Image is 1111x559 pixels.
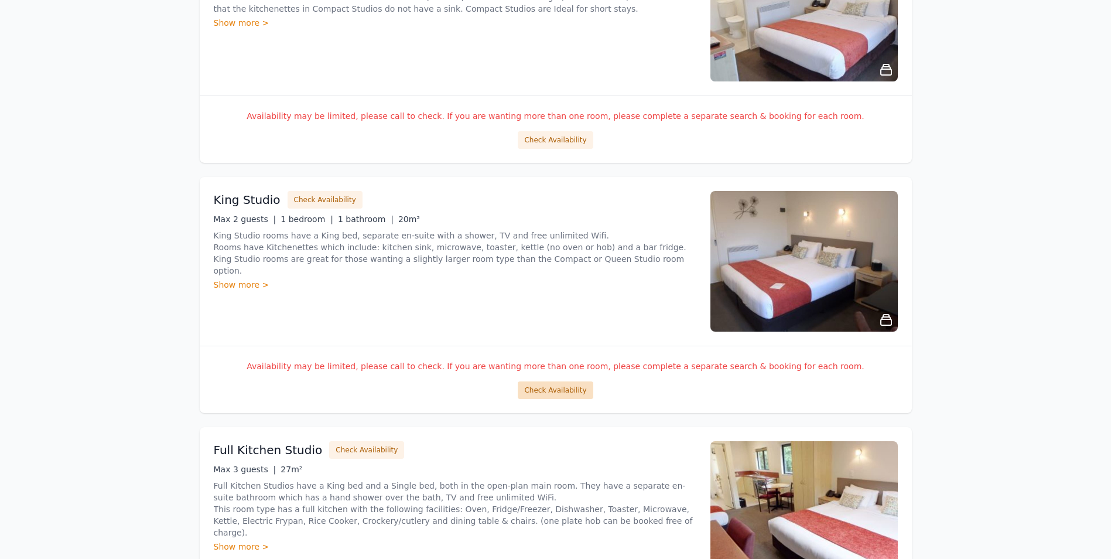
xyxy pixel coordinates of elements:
p: King Studio rooms have a King bed, separate en-suite with a shower, TV and free unlimited Wifi. R... [214,230,696,277]
h3: Full Kitchen Studio [214,442,323,458]
div: Show more > [214,541,696,553]
h3: King Studio [214,192,281,208]
span: 1 bedroom | [281,214,333,224]
button: Check Availability [518,381,593,399]
div: Show more > [214,17,696,29]
span: Max 3 guests | [214,465,276,474]
p: Availability may be limited, please call to check. If you are wanting more than one room, please ... [214,110,898,122]
div: Show more > [214,279,696,291]
span: 1 bathroom | [338,214,394,224]
p: Full Kitchen Studios have a King bed and a Single bed, both in the open-plan main room. They have... [214,480,696,538]
span: 27m² [281,465,302,474]
span: 20m² [398,214,420,224]
button: Check Availability [329,441,404,459]
button: Check Availability [288,191,363,209]
p: Availability may be limited, please call to check. If you are wanting more than one room, please ... [214,360,898,372]
span: Max 2 guests | [214,214,276,224]
button: Check Availability [518,131,593,149]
